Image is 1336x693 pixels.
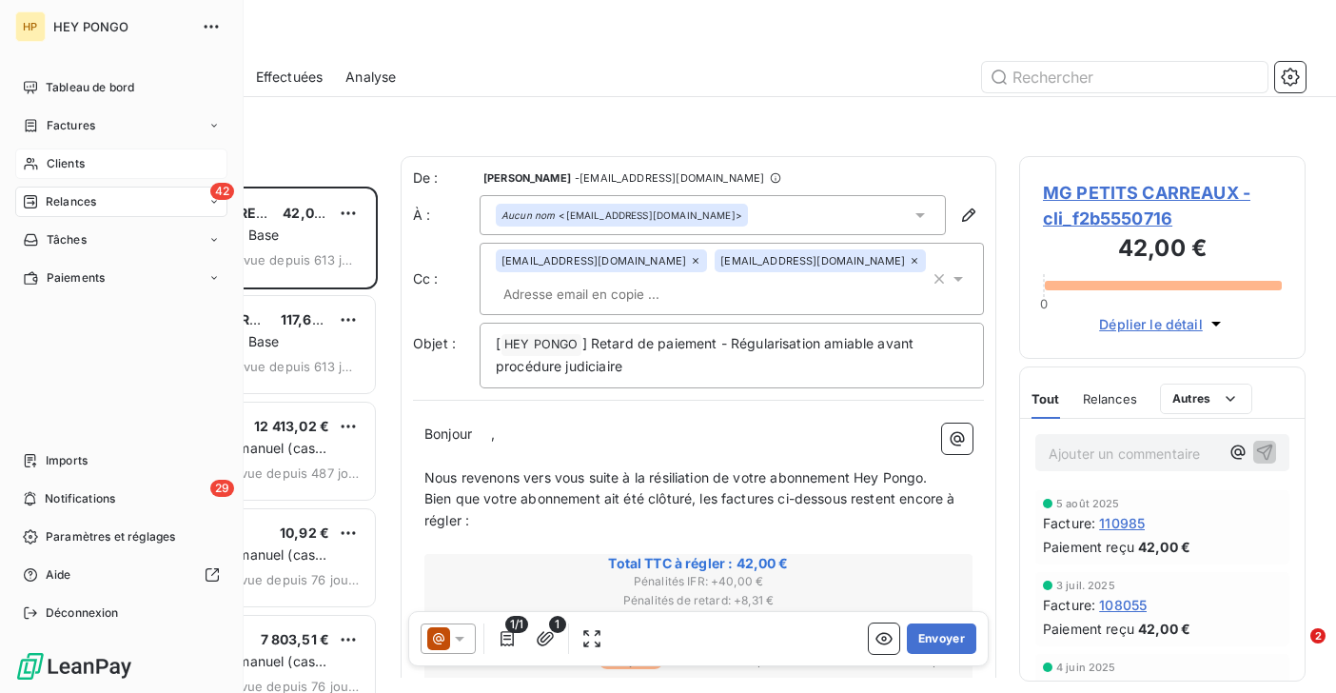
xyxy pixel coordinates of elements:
[501,334,580,356] span: HEY PONGO
[1043,537,1134,557] span: Paiement reçu
[220,572,360,587] span: prévue depuis 76 jours
[15,522,227,552] a: Paramètres et réglages
[1056,498,1120,509] span: 5 août 2025
[210,480,234,497] span: 29
[1043,595,1095,615] span: Facture :
[1310,628,1326,643] span: 2
[1099,314,1203,334] span: Déplier le détail
[46,566,71,584] span: Aide
[1043,180,1282,231] span: MG PETITS CARREAUX - cli_f2b5550716
[256,68,324,87] span: Effectuées
[46,452,88,469] span: Imports
[46,604,119,622] span: Déconnexion
[261,631,330,647] span: 7 803,51 €
[424,490,959,528] span: Bien que votre abonnement ait été clôturé, les factures ci-dessous restent encore à régler :
[491,426,495,442] span: ,
[1099,595,1147,615] span: 108055
[1043,619,1134,639] span: Paiement reçu
[1083,391,1137,406] span: Relances
[15,110,227,141] a: Factures
[1056,580,1115,591] span: 3 juil. 2025
[47,231,87,248] span: Tâches
[501,255,686,267] span: [EMAIL_ADDRESS][DOMAIN_NAME]
[47,269,105,287] span: Paiements
[501,208,742,222] div: <[EMAIL_ADDRESS][DOMAIN_NAME]>
[424,426,472,442] span: Bonjour
[549,616,566,633] span: 1
[345,68,396,87] span: Analyse
[283,205,335,221] span: 42,00 €
[855,676,970,691] span: Total
[254,418,329,434] span: 12 413,02 €
[427,676,741,691] span: Pénalités
[15,187,227,217] a: 42Relances
[47,155,85,172] span: Clients
[483,172,571,184] span: [PERSON_NAME]
[15,560,227,590] a: Aide
[1138,619,1190,639] span: 42,00 €
[413,335,456,351] span: Objet :
[741,676,855,691] span: Nbr de factures
[496,280,716,308] input: Adresse email en copie ...
[413,206,480,225] label: À :
[223,252,360,267] span: prévue depuis 613 jours
[53,19,190,34] span: HEY PONGO
[1160,384,1252,414] button: Autres
[15,225,227,255] a: Tâches
[427,573,970,590] span: Pénalités IFR : + 40,00 €
[1031,391,1060,406] span: Tout
[1040,296,1048,311] span: 0
[413,168,480,188] span: De :
[907,624,976,654] button: Envoyer
[45,490,115,507] span: Notifications
[15,445,227,476] a: Imports
[15,11,46,42] div: HP
[424,469,928,485] span: Nous revenons vers vous suite à la résiliation de votre abonnement Hey Pongo.
[1271,628,1317,674] iframe: Intercom live chat
[1056,662,1116,673] span: 4 juin 2025
[982,62,1267,92] input: Rechercher
[496,335,917,374] span: ] Retard de paiement - Régularisation amiable avant procédure judiciaire
[505,616,528,633] span: 1/1
[1099,513,1145,533] span: 110985
[501,208,555,222] em: Aucun nom
[720,255,905,267] span: [EMAIL_ADDRESS][DOMAIN_NAME]
[1093,313,1231,335] button: Déplier le détail
[210,183,234,200] span: 42
[15,263,227,293] a: Paiements
[15,651,133,682] img: Logo LeanPay
[496,335,501,351] span: [
[1043,231,1282,269] h3: 42,00 €
[1138,537,1190,557] span: 42,00 €
[427,554,970,573] span: Total TTC à régler : 42,00 €
[15,72,227,103] a: Tableau de bord
[1043,513,1095,533] span: Facture :
[413,269,480,288] label: Cc :
[281,311,333,327] span: 117,60 €
[46,193,96,210] span: Relances
[427,592,970,609] span: Pénalités de retard : + 8,31 €
[46,79,134,96] span: Tableau de bord
[223,359,360,374] span: prévue depuis 613 jours
[220,465,360,481] span: prévue depuis 487 jours
[15,148,227,179] a: Clients
[280,525,329,541] span: 10,92 €
[46,528,175,545] span: Paramètres et réglages
[575,172,764,184] span: - [EMAIL_ADDRESS][DOMAIN_NAME]
[47,117,95,134] span: Factures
